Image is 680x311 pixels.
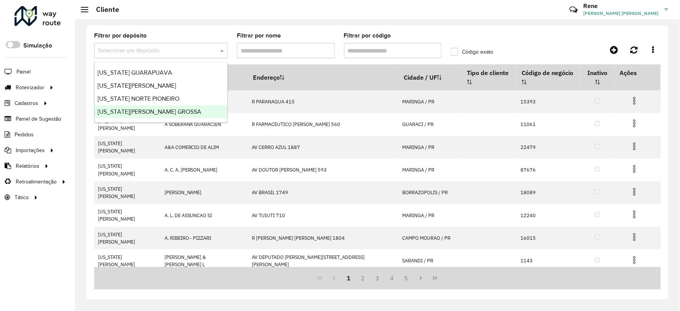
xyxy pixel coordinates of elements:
td: GUARACI / PR [398,113,462,136]
span: Tático [15,193,29,201]
th: Tipo de cliente [462,65,517,90]
th: Código de negócio [517,65,581,90]
span: [US_STATE][PERSON_NAME] GROSSA [98,108,201,115]
td: 16015 [517,227,581,249]
span: [US_STATE] NORTE PIONEIRO [98,95,179,102]
span: Painel de Sugestão [16,115,61,123]
td: 18089 [517,181,581,204]
td: A. RIBEIRO - PIZZARI [160,227,248,249]
label: Filtrar por depósito [94,31,147,40]
td: AV DOUTOR [PERSON_NAME] 593 [248,159,398,181]
button: 5 [399,271,414,285]
td: [US_STATE][PERSON_NAME] [94,204,160,227]
span: [US_STATE] GUARAPUAVA [98,69,172,76]
td: 11061 [517,113,581,136]
td: A SOBERANA GUARACIEN [160,113,248,136]
button: Last Page [428,271,442,285]
a: Contato Rápido [565,2,582,18]
td: 1143 [517,249,581,272]
button: Next Page [414,271,428,285]
span: Painel [16,68,31,76]
td: MARINGA / PR [398,159,462,181]
td: 22479 [517,136,581,159]
td: AV CERRO AZUL 1887 [248,136,398,159]
td: R [PERSON_NAME] [PERSON_NAME] 1804 [248,227,398,249]
td: AV DEPUTADO [PERSON_NAME][STREET_ADDRESS][PERSON_NAME] [248,249,398,272]
td: [US_STATE][PERSON_NAME] [94,113,160,136]
td: A. C. A. [PERSON_NAME] [160,159,248,181]
td: A. L. DE ASSUNCAO SI [160,204,248,227]
td: [US_STATE][PERSON_NAME] [94,227,160,249]
button: 3 [370,271,385,285]
td: MARINGA / PR [398,204,462,227]
label: Filtrar por código [344,31,391,40]
td: R FARMACEUTICO [PERSON_NAME] 560 [248,113,398,136]
span: [US_STATE][PERSON_NAME] [98,82,176,89]
span: [PERSON_NAME] [PERSON_NAME] [584,10,659,17]
button: 2 [356,271,370,285]
th: Endereço [248,65,398,90]
h3: Rene [584,2,659,10]
td: MARINGA / PR [398,136,462,159]
ng-dropdown-panel: Options list [94,62,228,123]
td: 87676 [517,159,581,181]
th: Ações [615,65,660,81]
button: 1 [341,271,356,285]
td: [US_STATE][PERSON_NAME] [94,136,160,159]
td: 15393 [517,90,581,113]
td: MARINGA / PR [398,90,462,113]
span: Pedidos [15,131,34,139]
label: Código exato [451,48,493,56]
td: A&A COMERCIO DE ALIM [160,136,248,159]
td: R PARANAGUA 415 [248,90,398,113]
td: AV TUIUTI 710 [248,204,398,227]
td: [PERSON_NAME] & [PERSON_NAME] L [160,249,248,272]
td: [PERSON_NAME] [160,181,248,204]
span: Relatórios [16,162,39,170]
span: Cadastros [15,99,38,107]
th: Cidade / UF [398,65,462,90]
td: SARANDI / PR [398,249,462,272]
span: Roteirizador [16,83,44,92]
td: [US_STATE][PERSON_NAME] [94,159,160,181]
button: 4 [385,271,399,285]
td: CAMPO MOURAO / PR [398,227,462,249]
td: AV BRASIL 1749 [248,181,398,204]
td: [US_STATE][PERSON_NAME] [94,249,160,272]
label: Simulação [23,41,52,50]
span: Importações [16,146,45,154]
td: 12240 [517,204,581,227]
th: Inativo [581,65,615,90]
span: Retroalimentação [16,178,57,186]
label: Filtrar por nome [237,31,281,40]
td: [US_STATE][PERSON_NAME] [94,181,160,204]
h2: Cliente [88,5,119,14]
td: BORRAZOPOLIS / PR [398,181,462,204]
